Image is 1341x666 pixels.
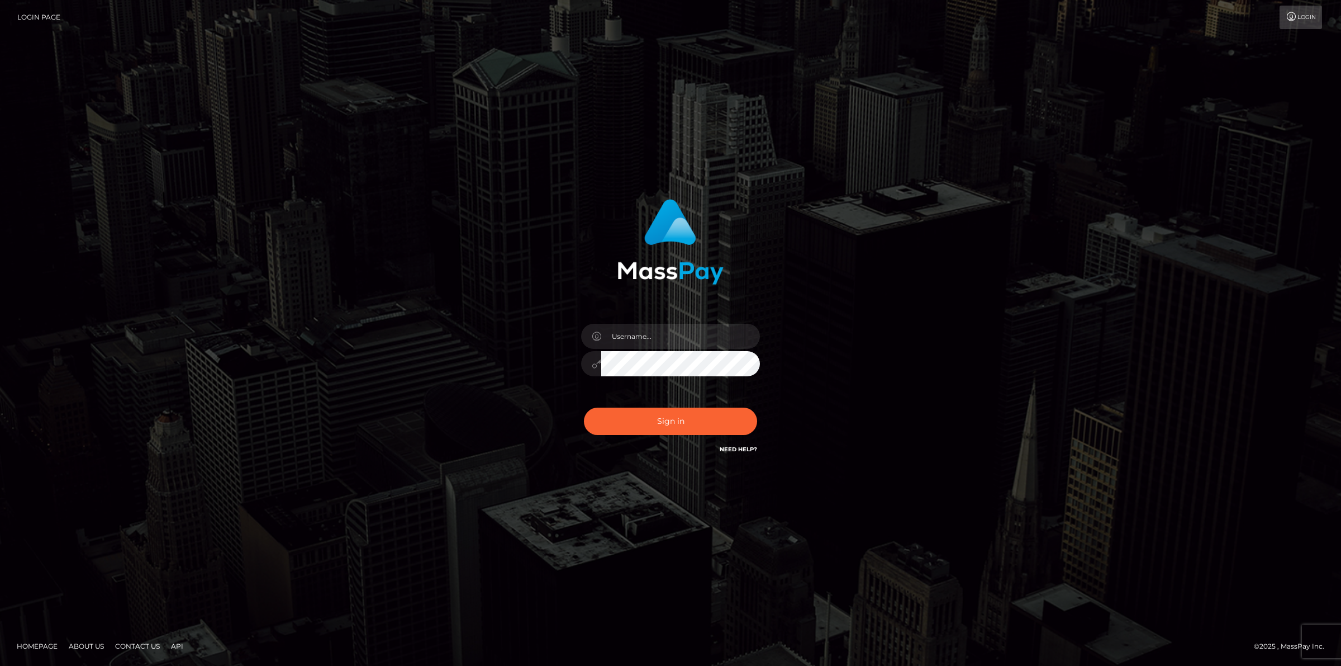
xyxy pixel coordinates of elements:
[12,637,62,655] a: Homepage
[720,446,757,453] a: Need Help?
[617,199,724,285] img: MassPay Login
[1254,640,1333,653] div: © 2025 , MassPay Inc.
[17,6,60,29] a: Login Page
[1280,6,1322,29] a: Login
[167,637,188,655] a: API
[64,637,108,655] a: About Us
[601,324,760,349] input: Username...
[584,408,757,435] button: Sign in
[111,637,164,655] a: Contact Us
